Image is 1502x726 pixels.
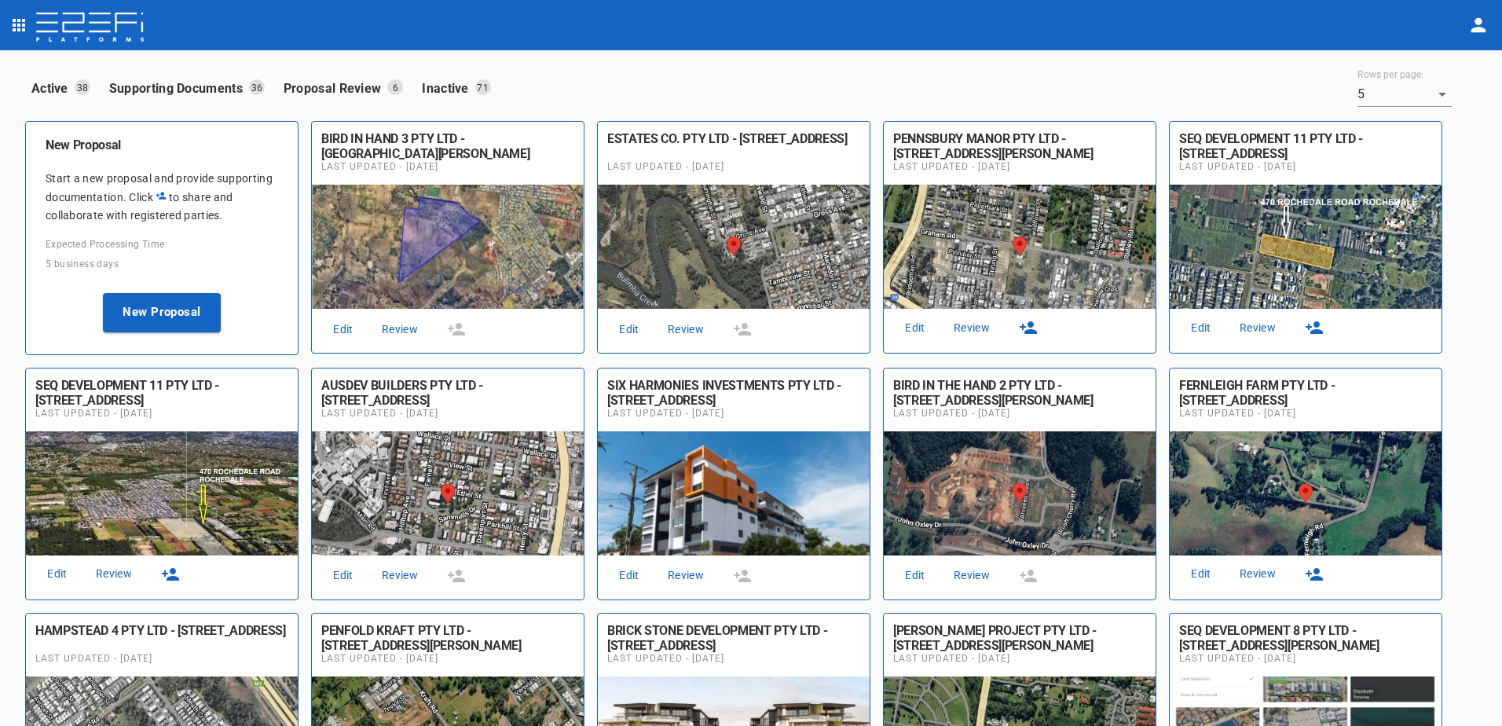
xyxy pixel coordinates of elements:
[661,319,711,340] a: Review
[103,293,221,332] button: New Proposal
[607,378,860,408] h6: SIX HARMONIES INVESTMENTS PTY LTD - 3 Grout Street, MacGregor
[893,623,1146,653] h6: BRIDGEMAN PROJECT PTY LTD - 11 Desertrose Cres, Bridgeman Downs
[1357,68,1423,82] label: Rows per page:
[375,319,425,340] a: Review
[1179,623,1432,653] div: SEQ DEVELOPMENT 8 PTY LTD - [STREET_ADDRESS][PERSON_NAME]
[312,431,584,555] img: Proposal Image
[321,131,574,161] div: BIRD IN HAND 3 PTY LTD - [GEOGRAPHIC_DATA][PERSON_NAME]
[607,378,860,408] div: SIX HARMONIES INVESTMENTS PTY LTD - [STREET_ADDRESS]
[884,431,1156,555] img: Proposal Image
[607,131,860,161] h6: ESTATES CO. PTY LTD - 112 Gross Ave, Hemmant
[422,79,474,97] p: Inactive
[89,563,139,585] a: Review
[35,378,288,408] div: SEQ DEVELOPMENT 11 PTY LTD - [STREET_ADDRESS]
[46,137,278,152] h6: New Proposal
[893,378,1146,408] h6: BIRD IN THE HAND 2 PTY LTD - 344 John Oxley Dr, Thrumster
[1170,185,1442,309] img: Proposal Image
[893,131,1146,176] div: PENNSBURY MANOR PTY LTD - [STREET_ADDRESS][PERSON_NAME][PERSON_NAME][PERSON_NAME]
[890,565,940,586] a: Edit
[1357,82,1452,107] div: 5
[1179,378,1432,408] div: FERNLEIGH FARM PTY LTD - [STREET_ADDRESS]
[249,79,265,95] p: 36
[607,623,860,653] h6: BRICK STONE DEVELOPMENT PTY LTD - 580 Nerang Broadbeach Rd, Carrara
[109,79,249,97] p: Supporting Documents
[604,565,654,586] a: Edit
[1179,131,1432,161] h6: SEQ DEVELOPMENT 11 PTY LTD - 470 Rochedale Rd, Rochedale
[1179,653,1432,664] span: Last Updated - [DATE]
[284,79,388,97] p: Proposal Review
[947,317,997,339] a: Review
[1179,131,1432,161] div: SEQ DEVELOPMENT 11 PTY LTD - [STREET_ADDRESS]
[661,565,711,586] a: Review
[321,623,574,653] div: PENFOLD KRAFT PTY LTD - [STREET_ADDRESS][PERSON_NAME]
[318,319,368,340] a: Edit
[884,185,1156,309] img: Proposal Image
[598,431,870,555] img: Proposal Image
[312,185,584,309] img: Proposal Image
[607,623,860,653] div: BRICK STONE DEVELOPMENT PTY LTD - [STREET_ADDRESS]
[35,378,288,408] h6: SEQ DEVELOPMENT 11 PTY LTD - 470 Rochedale Rd, Rochedale
[1176,563,1226,585] a: Edit
[32,563,82,585] a: Edit
[598,185,870,309] img: Proposal Image
[893,131,1146,161] h6: PENNSBURY MANOR PTY LTD - 206 Graham Rd, Bridgeman Downs
[607,161,860,172] span: Last Updated - [DATE]
[1179,378,1432,408] h6: FERNLEIGH FARM PTY LTD - 663 Fernleigh Rd, Brooklet
[321,378,574,408] h6: AUSDEV BUILDERS PTY LTD - 23 Sammells Dr, Chermside
[321,408,574,419] span: Last Updated - [DATE]
[893,161,1146,172] span: Last Updated - [DATE]
[318,565,368,586] a: Edit
[46,170,278,225] p: Start a new proposal and provide supporting documentation. Click to share and collaborate with re...
[1179,623,1432,653] h6: SEQ DEVELOPMENT 8 PTY LTD - 103 Elizabeth St, Toowong
[35,653,288,664] span: Last Updated - [DATE]
[1179,161,1432,172] span: Last Updated - [DATE]
[475,79,491,95] p: 71
[46,239,165,269] span: Expected Processing Time 5 business days
[35,623,288,638] div: HAMPSTEAD 4 PTY LTD - [STREET_ADDRESS]
[75,79,90,95] p: 38
[1179,408,1432,419] span: Last Updated - [DATE]
[607,408,860,419] span: Last Updated - [DATE]
[387,79,403,95] p: 6
[31,79,75,97] p: Active
[1233,317,1283,339] a: Review
[321,378,574,408] div: AUSDEV BUILDERS PTY LTD - [STREET_ADDRESS]
[321,161,574,172] span: Last Updated - [DATE]
[1170,431,1442,555] img: Proposal Image
[375,565,425,586] a: Review
[893,378,1146,408] div: BIRD IN THE HAND 2 PTY LTD - [STREET_ADDRESS][PERSON_NAME]
[321,623,574,653] h6: PENFOLD KRAFT PTY LTD - 85 Kraft Rd, Pallara
[947,565,997,586] a: Review
[1176,317,1226,339] a: Edit
[1233,563,1283,585] a: Review
[35,623,288,653] h6: HAMPSTEAD 4 PTY LTD - 15 Aramis Pl, Nudgee
[607,131,860,146] div: ESTATES CO. PTY LTD - [STREET_ADDRESS]
[321,131,574,161] h6: BIRD IN HAND 3 PTY LTD - Cnr Browne Rd & Highfields Rd, Highfields
[893,408,1146,419] span: Last Updated - [DATE]
[604,319,654,340] a: Edit
[321,653,574,664] span: Last Updated - [DATE]
[890,317,940,339] a: Edit
[607,653,860,664] span: Last Updated - [DATE]
[893,653,1146,664] span: Last Updated - [DATE]
[893,623,1146,668] div: [PERSON_NAME] PROJECT PTY LTD - [STREET_ADDRESS][PERSON_NAME][PERSON_NAME]
[35,408,288,419] span: Last Updated - [DATE]
[26,431,298,555] img: Proposal Image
